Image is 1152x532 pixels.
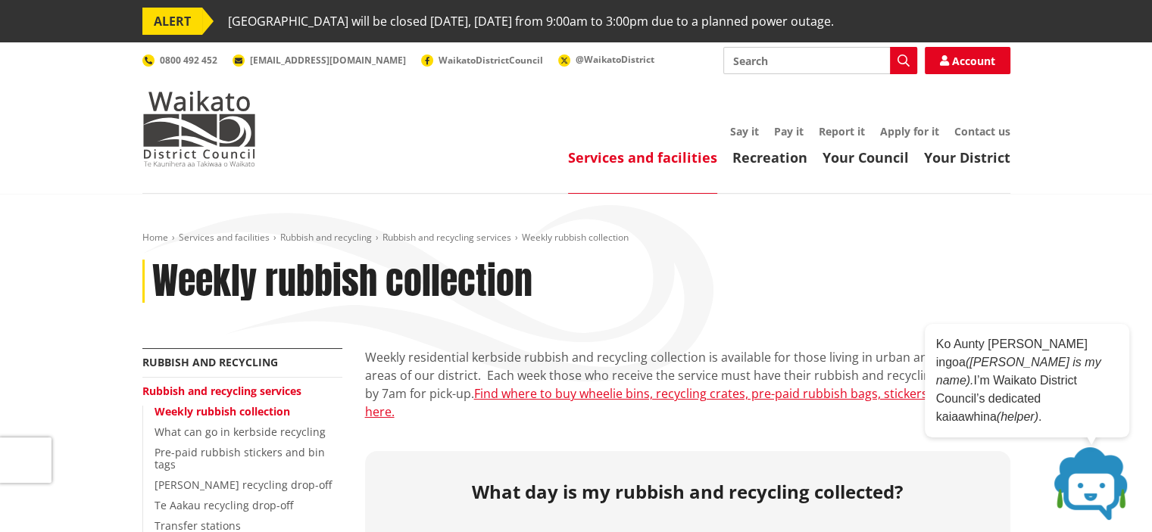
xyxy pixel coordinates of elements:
[376,481,999,503] h2: What day is my rubbish and recycling collected?
[155,498,293,512] a: Te Aakau recycling drop-off
[155,425,326,439] a: What can go in kerbside recycling
[155,478,332,492] a: [PERSON_NAME] recycling drop-off
[997,410,1038,423] em: (helper)
[819,124,865,138] a: Report it
[155,404,290,418] a: Weekly rubbish collection
[924,148,1010,166] a: Your District
[142,231,168,244] a: Home
[280,231,372,244] a: Rubbish and recycling
[179,231,270,244] a: Services and facilities
[421,54,543,67] a: WaikatoDistrictCouncil
[925,47,1010,74] a: Account
[823,148,909,166] a: Your Council
[774,124,804,138] a: Pay it
[365,348,1010,421] p: Weekly residential kerbside rubbish and recycling collection is available for those living in urb...
[250,54,406,67] span: [EMAIL_ADDRESS][DOMAIN_NAME]
[142,232,1010,244] nav: breadcrumb
[160,54,217,67] span: 0800 492 452
[936,335,1118,426] p: Ko Aunty [PERSON_NAME] ingoa I’m Waikato District Council’s dedicated kaiaawhina .
[155,445,325,472] a: Pre-paid rubbish stickers and bin tags
[142,8,202,35] span: ALERT
[233,54,406,67] a: [EMAIL_ADDRESS][DOMAIN_NAME]
[152,260,532,303] h1: Weekly rubbish collection
[732,148,807,166] a: Recreation
[936,356,1101,387] em: ([PERSON_NAME] is my name).
[142,91,256,166] img: Waikato District Council - Te Kaunihera aa Takiwaa o Waikato
[880,124,939,138] a: Apply for it
[142,384,301,398] a: Rubbish and recycling services
[522,231,629,244] span: Weekly rubbish collection
[723,47,917,74] input: Search input
[558,53,654,66] a: @WaikatoDistrict
[365,385,980,420] a: Find where to buy wheelie bins, recycling crates, pre-paid rubbish bags, stickers and tags here.
[954,124,1010,138] a: Contact us
[382,231,511,244] a: Rubbish and recycling services
[142,54,217,67] a: 0800 492 452
[730,124,759,138] a: Say it
[439,54,543,67] span: WaikatoDistrictCouncil
[142,355,278,369] a: Rubbish and recycling
[228,8,834,35] span: [GEOGRAPHIC_DATA] will be closed [DATE], [DATE] from 9:00am to 3:00pm due to a planned power outage.
[568,148,717,166] a: Services and facilities
[576,53,654,66] span: @WaikatoDistrict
